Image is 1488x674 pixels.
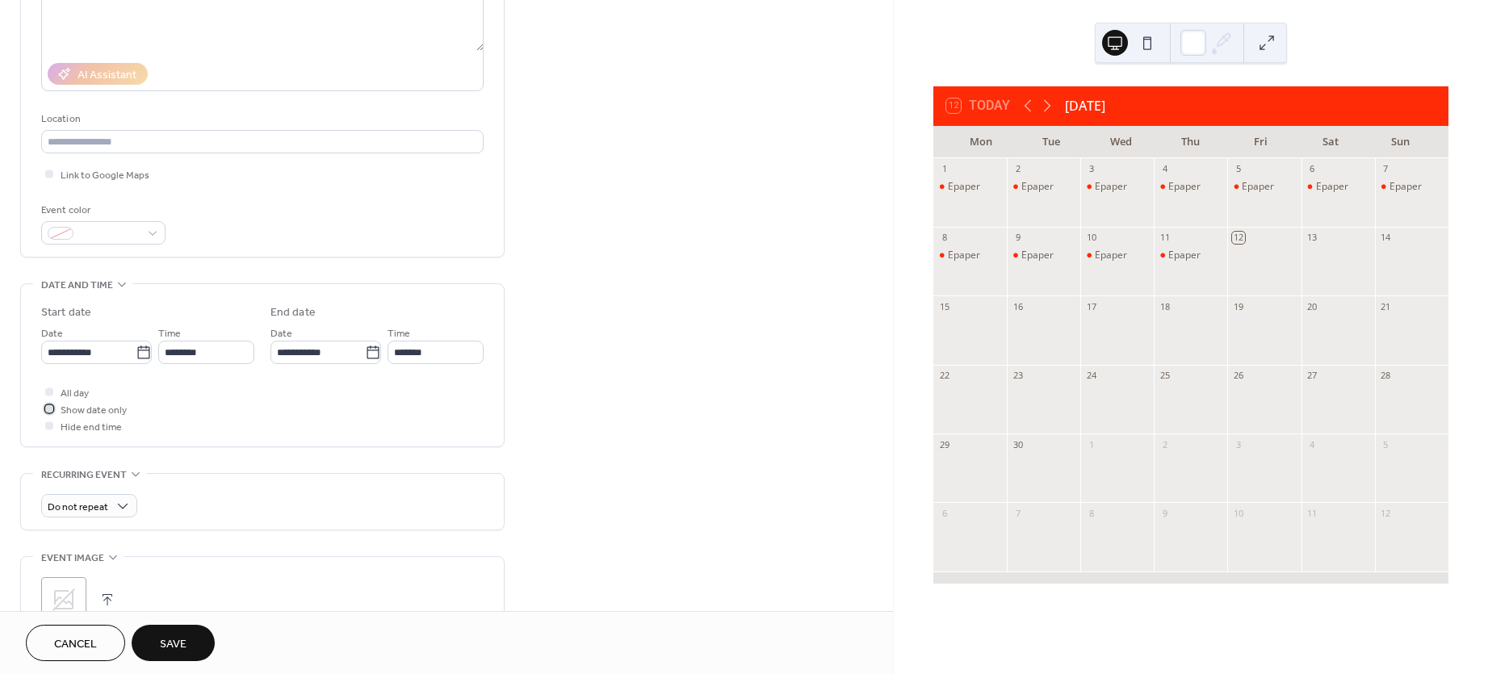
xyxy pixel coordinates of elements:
[1306,232,1318,244] div: 13
[1375,180,1448,194] div: Epaper
[1232,507,1244,519] div: 10
[948,180,980,194] div: Epaper
[160,636,187,653] span: Save
[1242,180,1274,194] div: Epaper
[1380,370,1392,382] div: 28
[1226,126,1296,158] div: Fri
[1156,126,1226,158] div: Thu
[1159,300,1171,312] div: 18
[158,325,181,342] span: Time
[938,507,950,519] div: 6
[41,577,86,622] div: ;
[1380,438,1392,450] div: 5
[1306,438,1318,450] div: 4
[61,419,122,436] span: Hide end time
[1159,163,1171,175] div: 4
[1159,370,1171,382] div: 25
[1021,180,1054,194] div: Epaper
[1065,96,1105,115] div: [DATE]
[1154,180,1227,194] div: Epaper
[1380,232,1392,244] div: 14
[1085,507,1097,519] div: 8
[1389,180,1422,194] div: Epaper
[388,325,410,342] span: Time
[1095,249,1127,262] div: Epaper
[938,232,950,244] div: 8
[41,304,91,321] div: Start date
[1159,232,1171,244] div: 11
[1012,507,1024,519] div: 7
[48,498,108,517] span: Do not repeat
[1012,163,1024,175] div: 2
[1306,300,1318,312] div: 20
[1085,300,1097,312] div: 17
[946,126,1016,158] div: Mon
[1012,438,1024,450] div: 30
[1232,300,1244,312] div: 19
[933,249,1007,262] div: Epaper
[1168,249,1201,262] div: Epaper
[1007,249,1080,262] div: Epaper
[938,438,950,450] div: 29
[1007,180,1080,194] div: Epaper
[1080,249,1154,262] div: Epaper
[1316,180,1348,194] div: Epaper
[41,467,127,484] span: Recurring event
[1306,163,1318,175] div: 6
[1380,300,1392,312] div: 21
[938,370,950,382] div: 22
[132,625,215,661] button: Save
[1085,370,1097,382] div: 24
[1301,180,1375,194] div: Epaper
[1080,180,1154,194] div: Epaper
[26,625,125,661] button: Cancel
[1085,163,1097,175] div: 3
[1232,370,1244,382] div: 26
[41,325,63,342] span: Date
[1086,126,1156,158] div: Wed
[1021,249,1054,262] div: Epaper
[1085,438,1097,450] div: 1
[1227,180,1301,194] div: Epaper
[1012,300,1024,312] div: 16
[948,249,980,262] div: Epaper
[54,636,97,653] span: Cancel
[938,300,950,312] div: 15
[1365,126,1436,158] div: Sun
[1306,370,1318,382] div: 27
[1232,163,1244,175] div: 5
[1168,180,1201,194] div: Epaper
[933,180,1007,194] div: Epaper
[61,385,89,402] span: All day
[938,163,950,175] div: 1
[1159,507,1171,519] div: 9
[41,277,113,294] span: Date and time
[270,304,316,321] div: End date
[41,202,162,219] div: Event color
[1296,126,1366,158] div: Sat
[1232,438,1244,450] div: 3
[1380,507,1392,519] div: 12
[1085,232,1097,244] div: 10
[1380,163,1392,175] div: 7
[1012,232,1024,244] div: 9
[1159,438,1171,450] div: 2
[270,325,292,342] span: Date
[1012,370,1024,382] div: 23
[1016,126,1086,158] div: Tue
[1154,249,1227,262] div: Epaper
[41,111,480,128] div: Location
[1095,180,1127,194] div: Epaper
[1232,232,1244,244] div: 12
[1306,507,1318,519] div: 11
[41,550,104,567] span: Event image
[61,167,149,184] span: Link to Google Maps
[61,402,127,419] span: Show date only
